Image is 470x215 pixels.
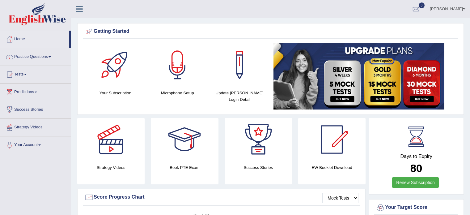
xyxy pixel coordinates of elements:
a: Success Stories [0,101,71,117]
b: 80 [410,162,422,174]
h4: EW Booklet Download [298,164,366,171]
a: Strategy Videos [0,119,71,134]
h4: Update [PERSON_NAME] Login Detail [212,90,268,103]
h4: Book PTE Exam [151,164,218,171]
h4: Microphone Setup [150,90,205,96]
div: Your Target Score [376,203,457,212]
div: Getting Started [84,27,457,36]
a: Practice Questions [0,48,71,64]
h4: Your Subscription [87,90,143,96]
div: Score Progress Chart [84,193,358,202]
h4: Days to Expiry [376,154,457,159]
h4: Strategy Videos [77,164,145,171]
span: 0 [419,2,425,8]
img: small5.jpg [273,43,444,110]
a: Predictions [0,84,71,99]
a: Your Account [0,136,71,152]
h4: Success Stories [225,164,292,171]
a: Renew Subscription [392,177,439,188]
a: Tests [0,66,71,81]
a: Home [0,31,69,46]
